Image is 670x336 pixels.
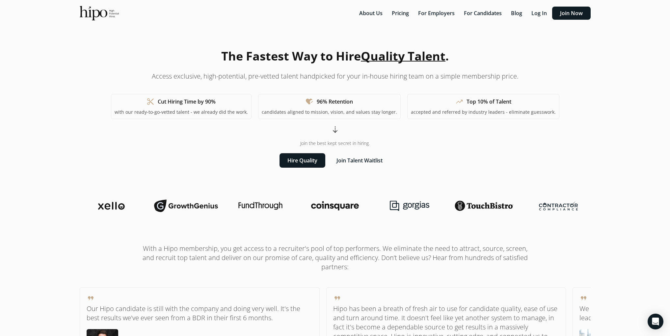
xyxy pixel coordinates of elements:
[221,47,449,65] h1: The Fastest Way to Hire .
[138,244,533,272] h1: With a Hipo membership, you get access to a recruiter's pool of top performers. We eliminate the ...
[467,98,511,106] h1: Top 10% of Talent
[507,7,526,20] button: Blog
[648,314,663,329] div: Open Intercom Messenger
[80,6,119,20] img: official-logo
[527,10,552,17] a: Log In
[460,10,507,17] a: For Candidates
[414,7,459,20] button: For Employers
[411,109,556,115] p: accepted and referred by industry leaders - eliminate guesswork.
[115,109,248,115] p: with our ready-to-go-vetted talent - we already did the work.
[333,294,341,302] span: format_quote
[98,202,125,210] img: xello-logo
[317,98,353,106] h1: 96% Retention
[361,48,445,64] span: Quality Talent
[147,98,154,106] span: content_cut
[460,7,506,20] button: For Candidates
[552,7,591,20] button: Join Now
[152,72,519,81] p: Access exclusive, high-potential, pre-vetted talent handpicked for your in-house hiring team on a...
[329,153,390,168] button: Join Talent Waitlist
[507,10,527,17] a: Blog
[238,202,282,210] img: fundthrough-logo
[414,10,460,17] a: For Employers
[280,153,325,168] button: Hire Quality
[311,201,359,210] img: coinsquare-logo
[300,140,370,147] span: Join the best kept secret in hiring.
[355,7,387,20] button: About Us
[306,98,313,106] span: heart_check
[87,294,94,302] span: format_quote
[388,10,414,17] a: Pricing
[158,98,216,106] h1: Cut Hiring Time by 90%
[87,304,313,323] p: Our Hipo candidate is still with the company and doing very well. It's the best results we've eve...
[262,109,397,115] p: candidates aligned to mission, vision, and values stay longer.
[388,7,413,20] button: Pricing
[455,98,463,106] span: trending_up
[154,199,218,212] img: growthgenius-logo
[527,7,551,20] button: Log In
[331,126,339,133] span: arrow_cool_down
[539,201,578,210] img: contractor-compliance-logo
[552,10,591,17] a: Join Now
[355,10,388,17] a: About Us
[455,201,513,211] img: touchbistro-logo
[390,201,429,211] img: gorgias-logo
[579,294,587,302] span: format_quote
